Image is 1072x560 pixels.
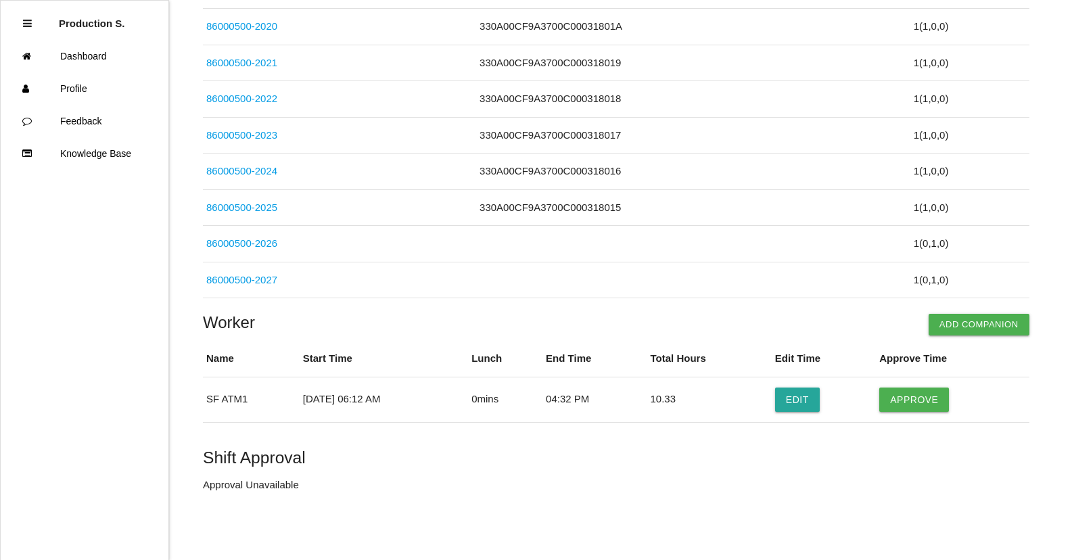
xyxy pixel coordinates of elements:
button: Edit [775,388,820,412]
p: Production Shifts [59,7,125,29]
td: 04:32 PM [542,377,647,422]
td: 1 ( 0 , 1 , 0 ) [910,262,1029,298]
a: 86000500-2022 [206,93,277,104]
a: Feedback [1,105,168,137]
p: Approval Unavailable [203,477,1029,493]
td: SF ATM1 [203,377,300,422]
td: 1 ( 1 , 0 , 0 ) [910,154,1029,190]
a: Dashboard [1,40,168,72]
td: 330A00CF9A3700C000318019 [476,45,910,81]
h4: Worker [203,314,1029,331]
td: 1 ( 1 , 0 , 0 ) [910,117,1029,154]
td: 1 ( 1 , 0 , 0 ) [910,189,1029,226]
a: 86000500-2027 [206,274,277,285]
a: 86000500-2021 [206,57,277,68]
td: 330A00CF9A3700C000318018 [476,81,910,118]
button: Add Companion [929,314,1029,335]
td: 1 ( 1 , 0 , 0 ) [910,45,1029,81]
td: 1 ( 1 , 0 , 0 ) [910,9,1029,45]
td: 330A00CF9A3700C000318017 [476,117,910,154]
td: 330A00CF9A3700C000318016 [476,154,910,190]
th: Approve Time [876,341,1029,377]
td: 10.33 [647,377,772,422]
a: Knowledge Base [1,137,168,170]
th: End Time [542,341,647,377]
a: 86000500-2020 [206,20,277,32]
div: Close [23,7,32,40]
th: Lunch [468,341,542,377]
a: 86000500-2025 [206,202,277,213]
td: 0 mins [468,377,542,422]
button: Approve [879,388,949,412]
td: [DATE] 06:12 AM [300,377,468,422]
th: Total Hours [647,341,772,377]
a: 86000500-2024 [206,165,277,177]
td: 1 ( 0 , 1 , 0 ) [910,226,1029,262]
a: 86000500-2023 [206,129,277,141]
th: Name [203,341,300,377]
a: Profile [1,72,168,105]
th: Start Time [300,341,468,377]
h5: Shift Approval [203,448,1029,467]
td: 330A00CF9A3700C000318015 [476,189,910,226]
a: 86000500-2026 [206,237,277,249]
td: 330A00CF9A3700C00031801A [476,9,910,45]
td: 1 ( 1 , 0 , 0 ) [910,81,1029,118]
th: Edit Time [772,341,876,377]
